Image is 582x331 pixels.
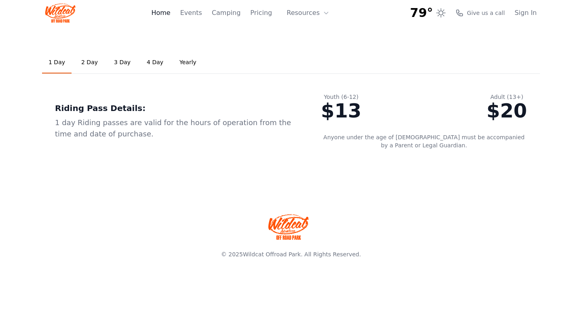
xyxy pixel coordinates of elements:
[108,52,137,73] a: 3 Day
[321,93,361,101] div: Youth (6-12)
[151,8,170,18] a: Home
[467,9,505,17] span: Give us a call
[321,101,361,120] div: $13
[250,8,272,18] a: Pricing
[243,251,301,258] a: Wildcat Offroad Park
[55,103,295,114] div: Riding Pass Details:
[268,214,309,240] img: Wildcat Offroad park
[55,117,295,140] div: 1 day Riding passes are valid for the hours of operation from the time and date of purchase.
[140,52,170,73] a: 4 Day
[282,5,334,21] button: Resources
[42,52,72,73] a: 1 Day
[487,93,527,101] div: Adult (13+)
[212,8,240,18] a: Camping
[487,101,527,120] div: $20
[180,8,202,18] a: Events
[45,3,76,23] img: Wildcat Logo
[173,52,203,73] a: Yearly
[410,6,433,20] span: 79°
[75,52,104,73] a: 2 Day
[455,9,505,17] a: Give us a call
[321,133,527,149] p: Anyone under the age of [DEMOGRAPHIC_DATA] must be accompanied by a Parent or Legal Guardian.
[515,8,537,18] a: Sign In
[221,251,361,258] span: © 2025 . All Rights Reserved.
